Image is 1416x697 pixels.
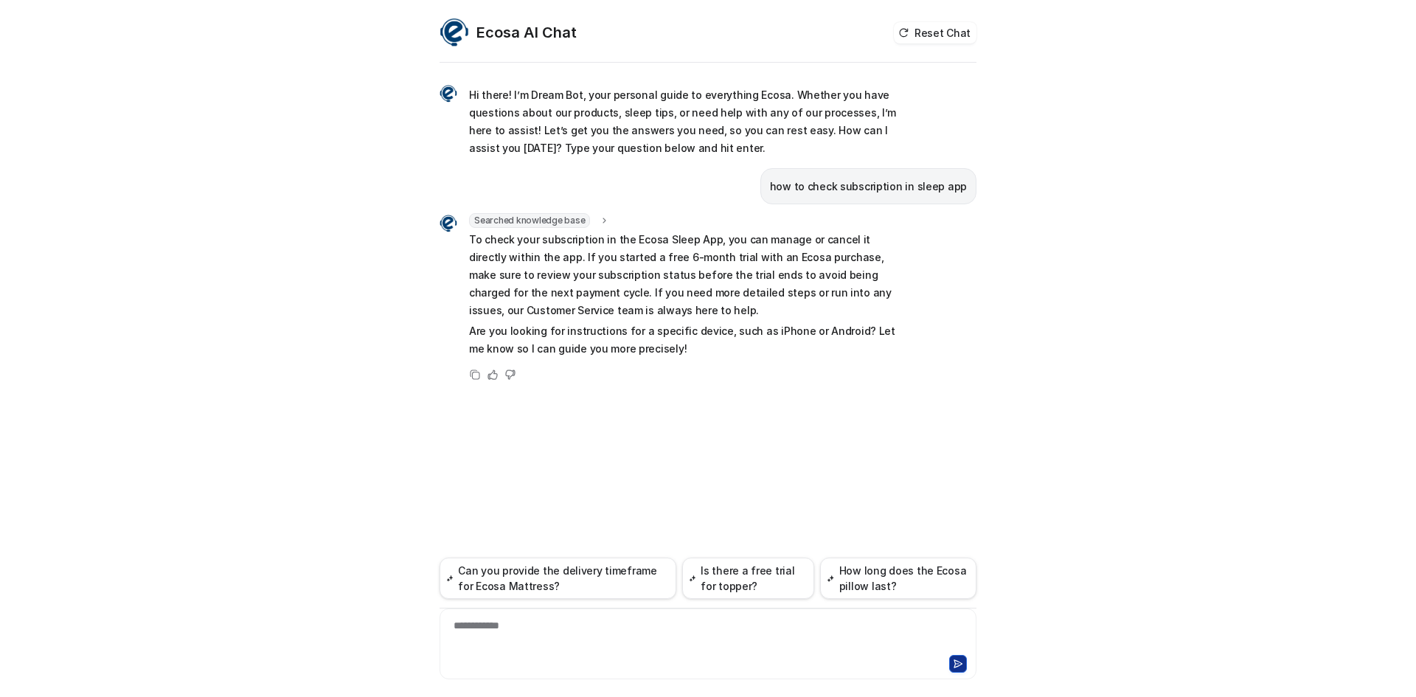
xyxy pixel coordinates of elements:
[820,558,976,599] button: How long does the Ecosa pillow last?
[440,558,676,599] button: Can you provide the delivery timeframe for Ecosa Mattress?
[469,213,590,228] span: Searched knowledge base
[469,322,900,358] p: Are you looking for instructions for a specific device, such as iPhone or Android? Let me know so...
[770,178,967,195] p: how to check subscription in sleep app
[469,86,900,157] p: Hi there! I’m Dream Bot, your personal guide to everything Ecosa. Whether you have questions abou...
[440,18,469,47] img: Widget
[682,558,814,599] button: Is there a free trial for topper?
[440,215,457,232] img: Widget
[440,85,457,103] img: Widget
[469,231,900,319] p: To check your subscription in the Ecosa Sleep App, you can manage or cancel it directly within th...
[894,22,976,44] button: Reset Chat
[476,22,577,43] h2: Ecosa AI Chat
